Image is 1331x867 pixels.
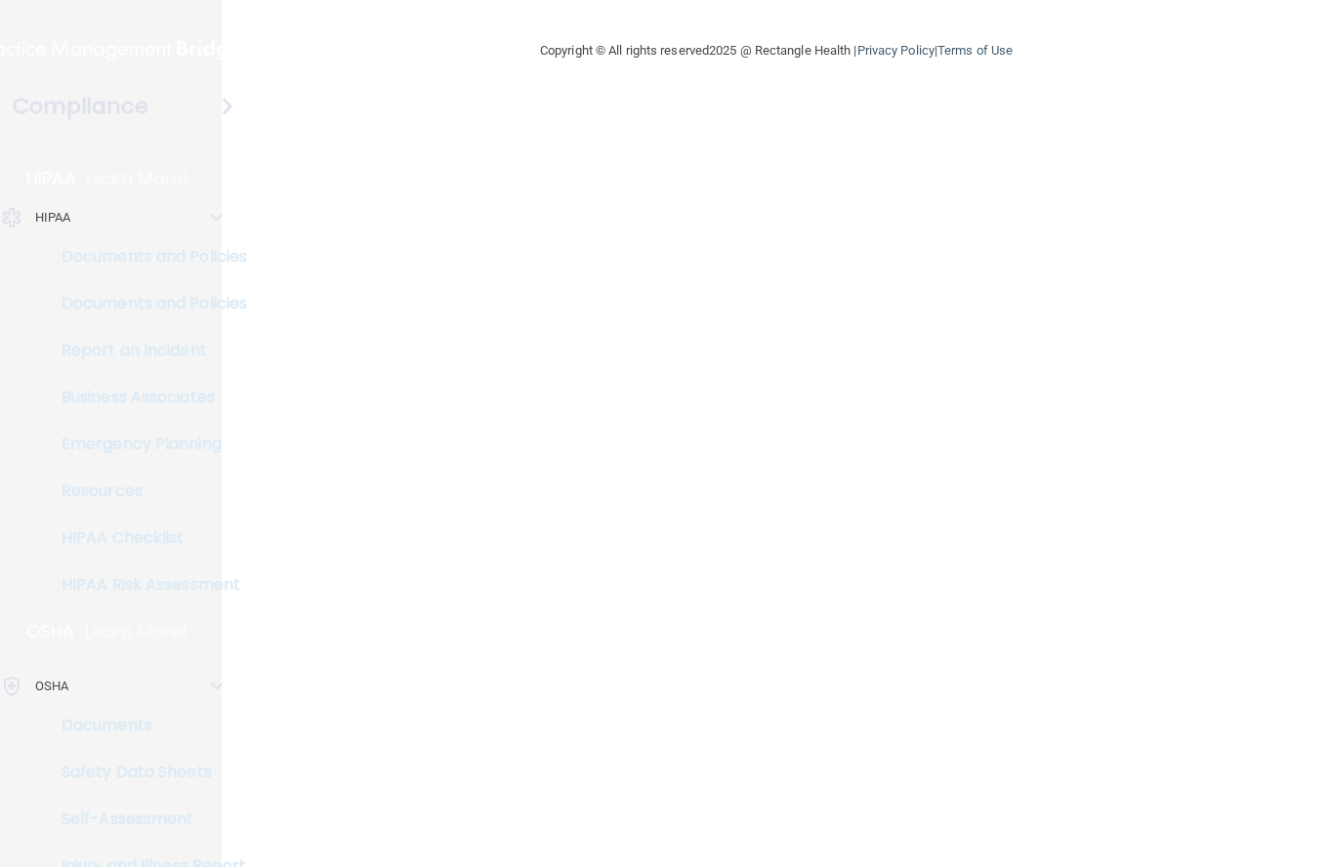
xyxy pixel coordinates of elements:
p: Report an Incident [13,341,279,360]
p: Business Associates [13,388,279,407]
p: Resources [13,481,279,501]
p: OSHA [26,620,75,643]
p: Emergency Planning [13,434,279,454]
a: Terms of Use [937,43,1013,58]
a: Privacy Policy [857,43,935,58]
p: HIPAA Checklist [13,528,279,548]
p: Learn More! [86,167,189,190]
p: OSHA [35,675,68,698]
p: HIPAA Risk Assessment [13,575,279,595]
p: HIPAA [26,167,76,190]
p: Learn More! [85,620,188,643]
p: Self-Assessment [13,809,279,829]
p: HIPAA [35,206,71,229]
div: Copyright © All rights reserved 2025 @ Rectangle Health | | [420,20,1133,82]
h4: Compliance [13,93,148,120]
p: Documents [13,716,279,735]
p: Documents and Policies [13,247,279,267]
p: Documents and Policies [13,294,279,313]
p: Safety Data Sheets [13,763,279,782]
